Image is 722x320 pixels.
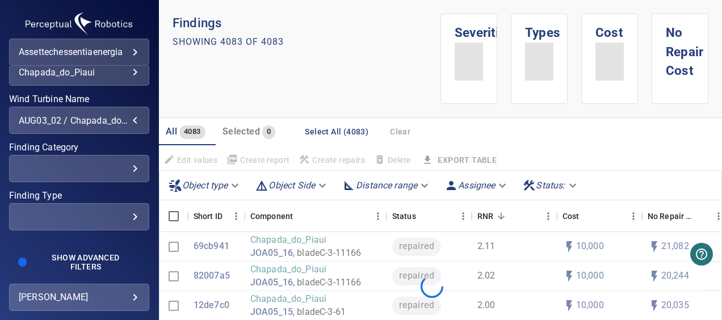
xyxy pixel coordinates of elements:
div: Component [245,200,387,232]
div: [PERSON_NAME] [19,288,140,306]
span: Apply the latest inspection filter to create repairs [294,150,370,170]
div: Status: [518,175,583,195]
div: Finding Category [9,155,149,182]
button: Sort [293,208,309,224]
p: Findings [173,14,440,33]
h1: Cost [595,14,624,43]
span: Findings that are included in repair orders can not be deleted [370,150,415,170]
label: Finding Type [9,191,149,200]
div: Status [387,200,472,232]
button: Sort [493,208,509,224]
label: Wind Turbine Name [9,95,149,104]
div: The base labour and equipment costs to repair the finding. Does not include the loss of productio... [563,200,580,232]
div: Status [392,200,416,232]
span: 4083 [179,125,205,138]
button: Menu [370,208,387,225]
button: Sort [579,208,595,224]
button: Menu [228,208,245,225]
div: Short ID [194,200,223,232]
button: Menu [540,208,557,225]
em: Status : [536,180,565,191]
div: Object Side [250,175,333,195]
button: Select All (4083) [300,121,373,142]
button: Sort [694,208,710,224]
div: Cost [557,200,642,232]
div: Wind Farms [9,58,149,86]
span: All [166,126,177,137]
span: Findings that are included in repair orders will not be updated [159,150,222,170]
div: Distance range [338,175,435,195]
div: RNR [472,200,557,232]
label: Finding Category [9,143,149,152]
div: Repair Now Ratio: The ratio of the additional incurred cost of repair in 1 year and the cost of r... [477,200,493,232]
div: Finding Type [9,203,149,230]
div: Wind Turbine Name [9,107,149,134]
span: 0 [262,125,275,138]
em: Distance range [356,180,417,191]
em: Object Side [268,180,315,191]
div: Projected additional costs incurred by waiting 1 year to repair. This is a function of possible i... [648,200,694,232]
div: assettechessentiaenergia [19,43,140,61]
em: Assignee [458,180,495,191]
h1: Types [525,14,553,43]
div: Assignee [440,175,513,195]
button: Show Advanced Filters [31,249,140,276]
button: Sort [416,208,432,224]
em: Object type [182,180,228,191]
span: Show Advanced Filters [38,253,133,271]
h1: Severities [455,14,483,43]
div: Object type [164,175,246,195]
button: Menu [455,208,472,225]
img: assettechessentiaenergia-logo [22,9,136,39]
div: AUG03_02 / Chapada_do_Piaui [19,115,140,126]
p: Showing 4083 of 4083 [173,35,284,49]
div: Component [250,200,293,232]
div: assettechessentiaenergia [9,39,149,66]
h1: No Repair Cost [666,14,694,81]
span: Selected [223,126,260,137]
button: Menu [625,208,642,225]
div: Chapada_do_Piaui [19,67,140,78]
div: Short ID [188,200,245,232]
